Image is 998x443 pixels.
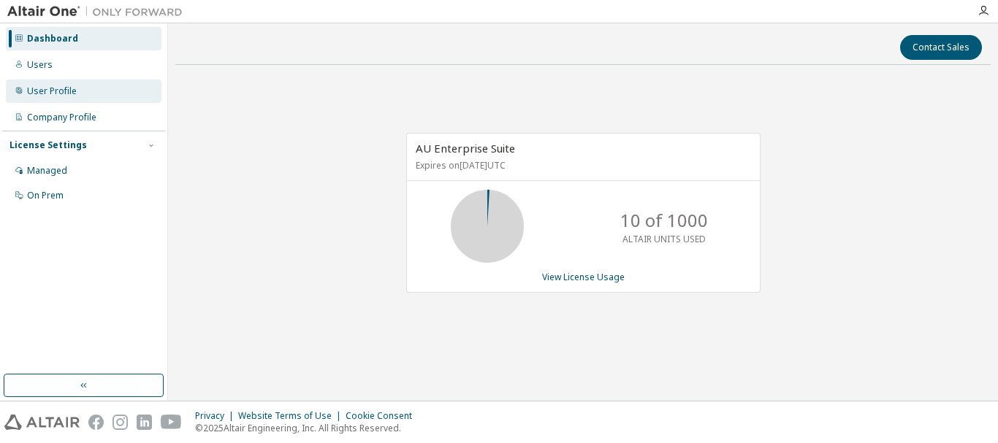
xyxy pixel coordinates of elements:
div: Managed [27,165,67,177]
img: facebook.svg [88,415,104,430]
button: Contact Sales [900,35,982,60]
img: linkedin.svg [137,415,152,430]
div: On Prem [27,190,64,201]
p: 10 of 1000 [620,208,708,233]
div: User Profile [27,85,77,97]
p: © 2025 Altair Engineering, Inc. All Rights Reserved. [195,422,421,434]
p: Expires on [DATE] UTC [416,159,747,172]
div: Website Terms of Use [238,410,346,422]
div: License Settings [9,139,87,151]
div: Users [27,59,53,71]
img: altair_logo.svg [4,415,80,430]
span: AU Enterprise Suite [416,141,515,155]
div: Dashboard [27,33,78,45]
div: Privacy [195,410,238,422]
div: Cookie Consent [346,410,421,422]
p: ALTAIR UNITS USED [622,233,706,245]
img: instagram.svg [113,415,128,430]
img: Altair One [7,4,190,19]
div: Company Profile [27,112,96,123]
a: View License Usage [542,271,625,283]
img: youtube.svg [161,415,182,430]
